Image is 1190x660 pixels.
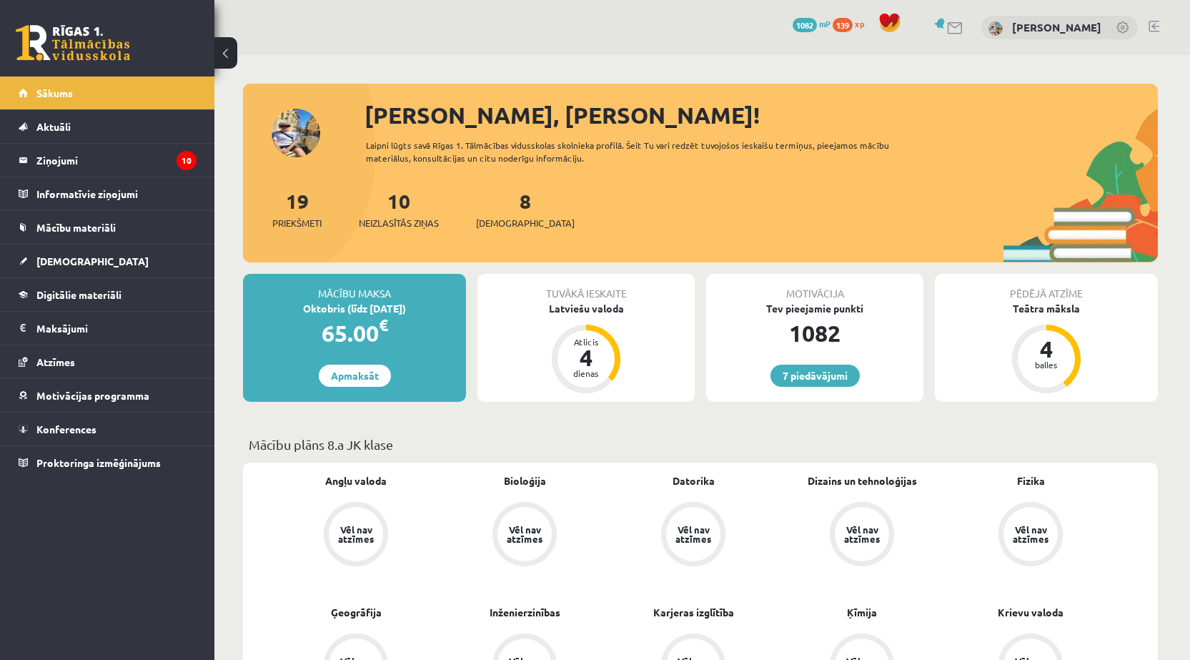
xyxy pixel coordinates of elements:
div: Laipni lūgts savā Rīgas 1. Tālmācības vidusskolas skolnieka profilā. Šeit Tu vari redzēt tuvojošo... [366,139,915,164]
a: Datorika [673,473,715,488]
a: Ģeogrāfija [331,605,382,620]
a: [DEMOGRAPHIC_DATA] [19,245,197,277]
img: Roberts Beinarts [988,21,1003,36]
a: Motivācijas programma [19,379,197,412]
p: Mācību plāns 8.a JK klase [249,435,1152,454]
span: Sākums [36,87,73,99]
span: 1082 [793,18,817,32]
a: Vēl nav atzīmes [609,502,778,569]
a: Latviešu valoda Atlicis 4 dienas [477,301,695,395]
a: Konferences [19,413,197,445]
a: Dizains un tehnoloģijas [808,473,917,488]
a: Inženierzinības [490,605,560,620]
a: Digitālie materiāli [19,278,197,311]
div: Motivācija [706,274,923,301]
a: Fizika [1017,473,1045,488]
span: Atzīmes [36,355,75,368]
div: Oktobris (līdz [DATE]) [243,301,466,316]
span: xp [855,18,864,29]
div: Tev pieejamie punkti [706,301,923,316]
div: 4 [565,346,608,369]
legend: Ziņojumi [36,144,197,177]
span: [DEMOGRAPHIC_DATA] [36,255,149,267]
span: Mācību materiāli [36,221,116,234]
span: € [379,315,388,335]
span: Priekšmeti [272,216,322,230]
div: 65.00 [243,316,466,350]
div: Vēl nav atzīmes [673,525,713,543]
a: 19Priekšmeti [272,188,322,230]
span: Digitālie materiāli [36,288,122,301]
a: Rīgas 1. Tālmācības vidusskola [16,25,130,61]
legend: Maksājumi [36,312,197,345]
a: Vēl nav atzīmes [778,502,946,569]
span: Konferences [36,423,96,435]
a: Vēl nav atzīmes [440,502,609,569]
a: Angļu valoda [325,473,387,488]
i: 10 [177,151,197,170]
div: Mācību maksa [243,274,466,301]
a: Sākums [19,77,197,109]
legend: Informatīvie ziņojumi [36,177,197,210]
span: Neizlasītās ziņas [359,216,439,230]
a: Karjeras izglītība [653,605,734,620]
a: 8[DEMOGRAPHIC_DATA] [476,188,575,230]
a: Krievu valoda [998,605,1063,620]
div: dienas [565,369,608,378]
div: Vēl nav atzīmes [336,525,376,543]
span: 139 [833,18,853,32]
div: 4 [1025,338,1068,360]
a: Vēl nav atzīmes [946,502,1115,569]
div: Pēdējā atzīme [935,274,1158,301]
span: Aktuāli [36,120,71,133]
a: Proktoringa izmēģinājums [19,446,197,479]
div: Tuvākā ieskaite [477,274,695,301]
a: 7 piedāvājumi [770,365,860,387]
a: 139 xp [833,18,871,29]
span: mP [819,18,830,29]
div: Teātra māksla [935,301,1158,316]
div: balles [1025,360,1068,369]
a: Maksājumi [19,312,197,345]
span: Motivācijas programma [36,389,149,402]
a: Apmaksāt [319,365,391,387]
a: [PERSON_NAME] [1012,20,1101,34]
a: Informatīvie ziņojumi [19,177,197,210]
a: 1082 mP [793,18,830,29]
a: Vēl nav atzīmes [272,502,440,569]
div: Atlicis [565,338,608,346]
a: Ziņojumi10 [19,144,197,177]
a: Ķīmija [847,605,877,620]
a: Atzīmes [19,345,197,378]
div: 1082 [706,316,923,350]
a: 10Neizlasītās ziņas [359,188,439,230]
div: Vēl nav atzīmes [505,525,545,543]
div: Vēl nav atzīmes [842,525,882,543]
a: Mācību materiāli [19,211,197,244]
span: [DEMOGRAPHIC_DATA] [476,216,575,230]
div: Latviešu valoda [477,301,695,316]
a: Teātra māksla 4 balles [935,301,1158,395]
span: Proktoringa izmēģinājums [36,456,161,469]
div: Vēl nav atzīmes [1011,525,1051,543]
a: Bioloģija [504,473,546,488]
a: Aktuāli [19,110,197,143]
div: [PERSON_NAME], [PERSON_NAME]! [365,98,1158,132]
